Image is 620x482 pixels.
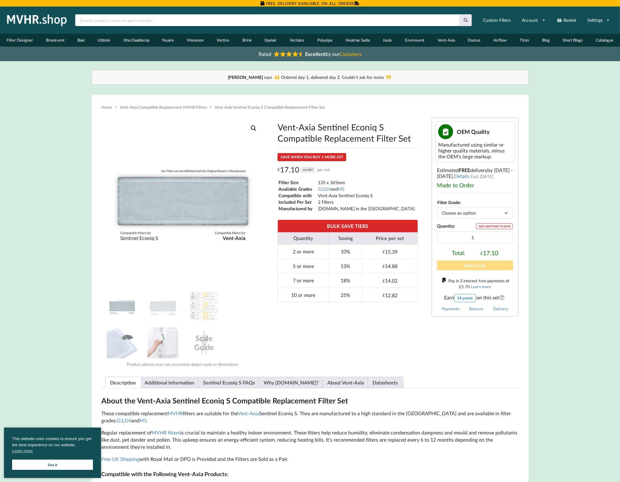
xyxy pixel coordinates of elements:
span: £ [278,165,280,175]
a: Got it cookie [12,460,93,470]
div: Manufactured using similar or higher quality materials, minus the OEM's large markup. [438,142,512,159]
td: 2 or more [278,244,329,259]
td: 7 or more [278,273,329,288]
td: 10 or more [278,288,329,302]
td: 13% [329,258,362,273]
span: £ [383,249,385,254]
div: Estimated delivery . [432,118,518,316]
img: A Table showing a comparison between G3, G4 and M5 for MVHR Filters and their efficiency at captu... [189,290,220,321]
input: Product quantity [437,231,513,243]
a: Details [454,173,469,179]
td: 2 Filters [318,199,415,205]
td: 10% [329,244,362,259]
div: incl VAT [301,167,315,173]
span: per set [317,165,330,175]
b: FREE [459,167,470,173]
span: £ [459,284,462,289]
p: Regular replacement of is crucial to maintain a healthy indoor environment. These filters help re... [102,429,519,451]
a: Vent-Axia [238,410,259,416]
a: Itho Daalderop [117,34,156,47]
span: £ [383,264,385,269]
a: Payments [442,306,460,311]
a: Home [102,105,113,110]
span: Pay in 3 interest-free payments of . [448,278,509,289]
td: [DOMAIN_NAME] in the [GEOGRAPHIC_DATA] [318,206,415,211]
div: 17.10 [480,249,498,257]
td: 5 or more [278,258,329,273]
a: Vent-Axia Compatible Replacement MVHR Filters [120,105,207,110]
div: SAVE WHEN YOU BUY 1 MORE SET [278,153,346,161]
a: Why [DOMAIN_NAME]? [264,377,319,388]
a: G3 [318,186,324,192]
a: View full-screen image gallery [248,123,259,134]
a: Settings [583,15,614,26]
a: Envirovent [398,34,431,47]
a: Brookvent [39,34,71,47]
div: Scale Guide [189,327,220,358]
th: Price per set [362,232,418,244]
a: Sentinel Econiq S FAQs [203,377,255,388]
div: ADD ANOTHER TO SAVE [476,223,513,229]
span: £ [383,293,385,298]
span: £ [480,251,483,256]
td: Vent-Axia Sentinel Econiq S [318,193,415,198]
button: Add to cart [437,261,513,270]
a: G3 [117,417,124,423]
a: Account [518,15,549,26]
a: MVHR filters [152,430,181,435]
th: Saving [329,232,362,244]
p: These compatible replacement filters are suitable for the Sentinel Econiq S. They are manufacture... [102,410,519,424]
a: Domus [462,34,487,47]
a: Catalogue [589,34,620,47]
a: MVHR [168,410,183,416]
b: Excellent [305,51,326,57]
p: with Royal Mail or DPD is Provided and the Filters are Sold as a Pair. [102,456,519,463]
a: Short Blogs [556,34,590,47]
a: M5 [140,417,147,423]
div: 12.82 [383,292,397,298]
span: This website uses cookies to ensure you get the best experience on our website. [12,436,93,456]
td: Available Grades [278,186,317,192]
td: 25% [329,288,362,302]
i: Customers [340,51,361,57]
a: Learn more [471,284,491,289]
label: Filter Grade [437,200,460,205]
a: Rated Excellentby ourCustomers [254,49,366,59]
span: Vent-Axia Sentinel Econiq S Compatible Replacement Filter Set [214,105,325,110]
div: 14 points [454,294,476,302]
a: About Vent-Axia [328,377,364,388]
div: 15.39 [383,249,397,255]
a: Baxi [71,34,91,47]
span: OEM Quality [457,128,490,135]
a: cookies - Learn more [12,448,33,454]
a: Datasheets [373,377,398,388]
div: Product photos may not accurately depict scale or dimensions. [102,362,264,367]
span: by [DATE] - [DATE] [437,167,513,179]
img: Dimensions and Filter Grades of Vent-Axia Sentinel Econiq S Filter Replacement Set from MVHR.shop [148,290,179,321]
a: Monsoon [181,34,210,47]
a: Custom Filters [479,15,515,26]
td: Included Per Set [278,199,317,205]
a: Nuaire [156,34,181,47]
div: cookieconsent [4,428,101,478]
span: £ [383,278,385,283]
a: Polypipe [311,34,339,47]
div: Ordered day 1, delivered day 2. Couldn’t ask for more. [98,74,522,80]
span: Earn on this set [437,294,513,302]
td: Manufactured by [278,206,317,211]
a: Blog [535,34,556,47]
div: 5.70 [459,284,470,289]
td: , and [318,186,415,192]
a: G4 [125,417,131,423]
img: Installing an MVHR Filter [148,327,179,358]
b: [PERSON_NAME] [228,75,263,80]
span: Total: [452,249,466,257]
a: Airflow [487,34,513,47]
span: Rated [259,51,271,57]
td: Filter Size [278,180,317,185]
a: Free UK Shipping [102,456,140,462]
h1: Vent-Axia Sentinel Econiq S Compatible Replacement Filter Set [278,121,418,144]
div: 17.10 [278,165,330,175]
a: M5 [338,186,344,192]
img: mvhr.shop.png [4,12,70,28]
